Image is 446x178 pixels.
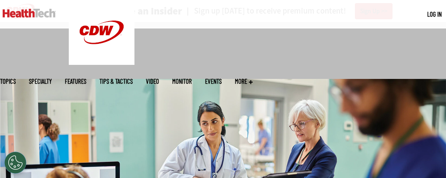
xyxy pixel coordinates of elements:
[3,9,56,18] img: Home
[427,10,442,19] div: User menu
[146,78,159,85] a: Video
[235,78,253,85] span: More
[172,78,192,85] a: MonITor
[4,152,26,174] div: Cookies Settings
[69,58,135,67] a: CDW
[99,78,133,85] a: Tips & Tactics
[205,78,222,85] a: Events
[4,152,26,174] button: Open Preferences
[29,78,52,85] span: Specialty
[427,10,442,18] a: Log in
[65,78,86,85] a: Features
